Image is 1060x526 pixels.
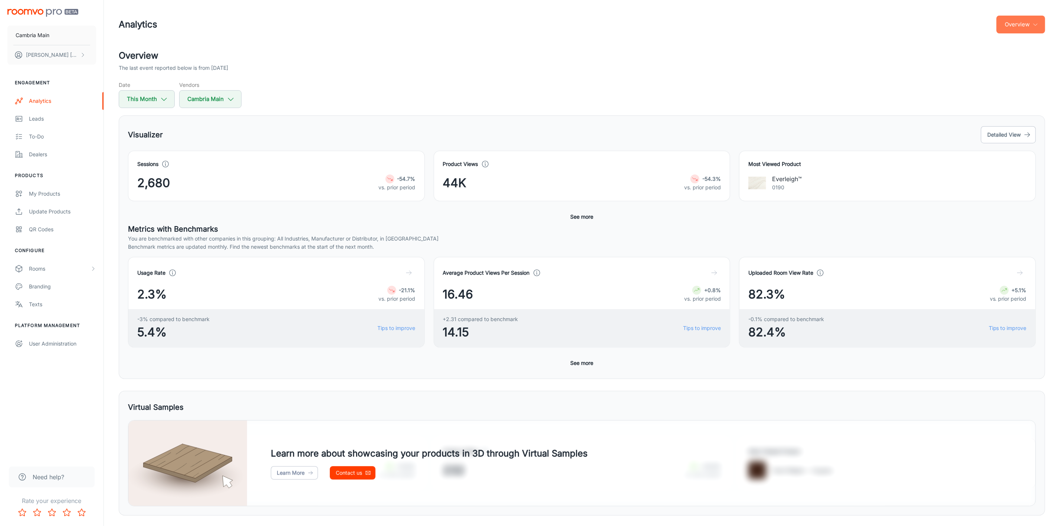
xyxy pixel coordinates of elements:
span: 82.3% [748,285,785,303]
button: This Month [119,90,175,108]
div: QR Codes [29,225,96,233]
span: 5.4% [137,323,210,341]
h1: Analytics [119,18,157,31]
div: Branding [29,282,96,291]
div: Leads [29,115,96,123]
h2: Overview [119,49,1045,62]
div: Update Products [29,208,96,216]
p: vs. prior period [990,295,1027,303]
div: Texts [29,300,96,308]
span: 82.4% [748,323,824,341]
span: 44K [443,174,467,192]
h4: Most Viewed Product [748,160,1027,168]
div: Rooms [29,265,90,273]
img: Roomvo PRO Beta [7,9,78,17]
p: Benchmark metrics are updated monthly. Find the newest benchmarks at the start of the next month. [128,243,1036,251]
img: Everleigh™ [748,174,766,192]
a: Tips to improve [989,324,1027,332]
button: Rate 1 star [15,505,30,520]
p: Cambria Main [16,31,49,39]
button: See more [568,356,597,370]
h5: Date [119,81,175,89]
h4: Usage Rate [137,269,165,277]
button: Cambria Main [179,90,242,108]
div: To-do [29,133,96,141]
h4: Average Product Views Per Session [443,269,530,277]
span: -3% compared to benchmark [137,315,210,323]
strong: -54.7% [397,176,416,182]
div: Dealers [29,150,96,159]
h4: Uploaded Room View Rate [748,269,813,277]
h5: Virtual Samples [128,402,184,413]
button: [PERSON_NAME] [PERSON_NAME] [7,45,96,65]
button: Rate 3 star [45,505,59,520]
p: Everleigh™ [772,174,802,183]
span: +2.31 compared to benchmark [443,315,518,323]
p: vs. prior period [684,295,721,303]
span: Need help? [33,473,64,481]
span: 2.3% [137,285,167,303]
button: See more [568,210,597,223]
p: Rate your experience [6,496,98,505]
p: vs. prior period [684,183,721,192]
button: Rate 5 star [74,505,89,520]
p: You are benchmarked with other companies in this grouping: All Industries, Manufacturer or Distri... [128,235,1036,243]
div: Analytics [29,97,96,105]
button: Cambria Main [7,26,96,45]
div: My Products [29,190,96,198]
strong: +0.8% [704,287,721,293]
button: Rate 2 star [30,505,45,520]
h5: Vendors [179,81,242,89]
button: Rate 4 star [59,505,74,520]
a: Tips to improve [378,324,416,332]
h4: Sessions [137,160,158,168]
h5: Metrics with Benchmarks [128,223,1036,235]
a: Tips to improve [683,324,721,332]
span: 16.46 [443,285,473,303]
h5: Visualizer [128,129,163,140]
span: 14.15 [443,323,518,341]
button: Detailed View [981,126,1036,143]
h4: Learn more about showcasing your products in 3D through Virtual Samples [271,447,588,460]
p: 0190 [772,183,802,192]
span: -0.1% compared to benchmark [748,315,824,323]
span: 2,680 [137,174,170,192]
button: Overview [997,16,1045,33]
strong: -21.1% [399,287,416,293]
a: Learn More [271,466,318,480]
div: User Administration [29,340,96,348]
p: vs. prior period [379,183,416,192]
p: [PERSON_NAME] [PERSON_NAME] [26,51,78,59]
h4: Product Views [443,160,478,168]
strong: -54.3% [702,176,721,182]
a: Contact us [330,466,375,480]
strong: +5.1% [1012,287,1027,293]
p: vs. prior period [379,295,416,303]
p: The last event reported below is from [DATE] [119,64,228,72]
